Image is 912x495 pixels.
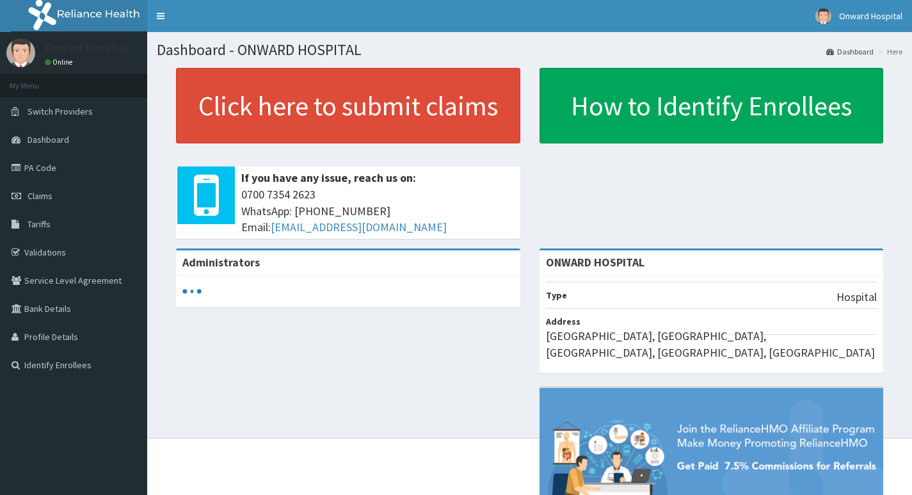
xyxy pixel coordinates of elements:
a: [EMAIL_ADDRESS][DOMAIN_NAME] [271,220,447,234]
p: [GEOGRAPHIC_DATA], [GEOGRAPHIC_DATA], [GEOGRAPHIC_DATA], [GEOGRAPHIC_DATA], [GEOGRAPHIC_DATA] [546,328,877,361]
a: How to Identify Enrollees [540,68,884,143]
a: Click here to submit claims [176,68,520,143]
li: Here [875,46,902,57]
svg: audio-loading [182,282,202,301]
b: Administrators [182,255,260,270]
b: Address [546,316,580,327]
p: Hospital [836,289,877,305]
span: Switch Providers [28,106,93,117]
img: User Image [815,8,831,24]
b: If you have any issue, reach us on: [241,170,416,185]
span: 0700 7354 2623 WhatsApp: [PHONE_NUMBER] Email: [241,186,514,236]
b: Type [546,289,567,301]
a: Online [45,58,76,67]
p: Onward Hospital [45,42,128,53]
span: Claims [28,190,52,202]
span: Dashboard [28,134,69,145]
strong: ONWARD HOSPITAL [546,255,644,270]
h1: Dashboard - ONWARD HOSPITAL [157,42,902,58]
img: User Image [6,38,35,67]
a: Dashboard [826,46,874,57]
span: Tariffs [28,218,51,230]
span: Onward Hospital [839,10,902,22]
